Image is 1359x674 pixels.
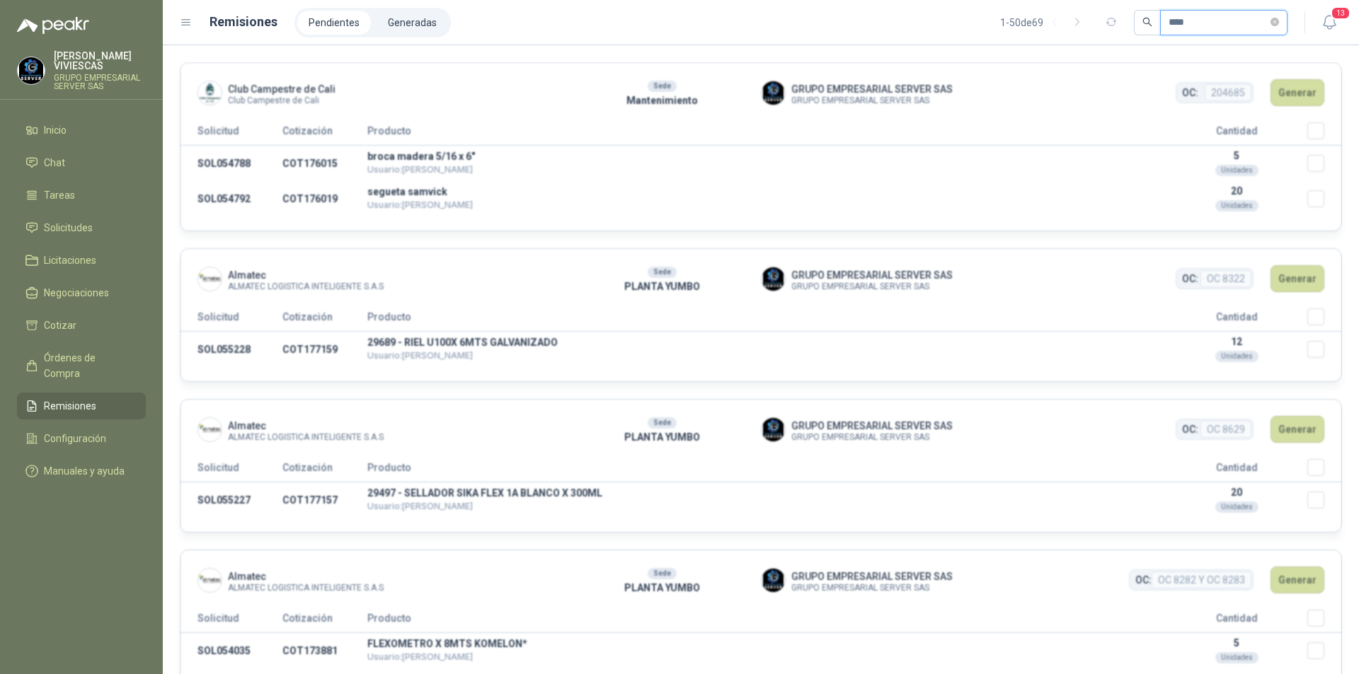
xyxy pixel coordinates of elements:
[17,425,146,452] a: Configuración
[17,344,146,387] a: Órdenes de Compra
[44,285,109,301] span: Negociaciones
[17,182,146,209] a: Tareas
[44,350,132,381] span: Órdenes de Compra
[17,214,146,241] a: Solicitudes
[54,74,146,91] p: GRUPO EMPRESARIAL SERVER SAS
[44,155,65,170] span: Chat
[17,458,146,484] a: Manuales y ayuda
[1000,11,1089,34] div: 1 - 50 de 69
[44,187,75,203] span: Tareas
[210,12,277,32] h1: Remisiones
[17,117,146,144] a: Inicio
[44,398,96,414] span: Remisiones
[44,463,125,479] span: Manuales y ayuda
[377,11,448,35] a: Generadas
[44,252,96,268] span: Licitaciones
[44,431,106,446] span: Configuración
[44,318,76,333] span: Cotizar
[17,393,146,419] a: Remisiones
[54,51,146,71] p: [PERSON_NAME] VIVIESCAS
[1142,17,1152,27] span: search
[18,57,45,84] img: Company Logo
[1317,10,1342,35] button: 13
[1331,6,1351,20] span: 13
[1271,18,1279,26] span: close-circle
[17,149,146,176] a: Chat
[17,279,146,306] a: Negociaciones
[44,220,93,236] span: Solicitudes
[17,312,146,339] a: Cotizar
[297,11,371,35] a: Pendientes
[44,122,67,138] span: Inicio
[1271,16,1279,29] span: close-circle
[17,247,146,274] a: Licitaciones
[17,17,89,34] img: Logo peakr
